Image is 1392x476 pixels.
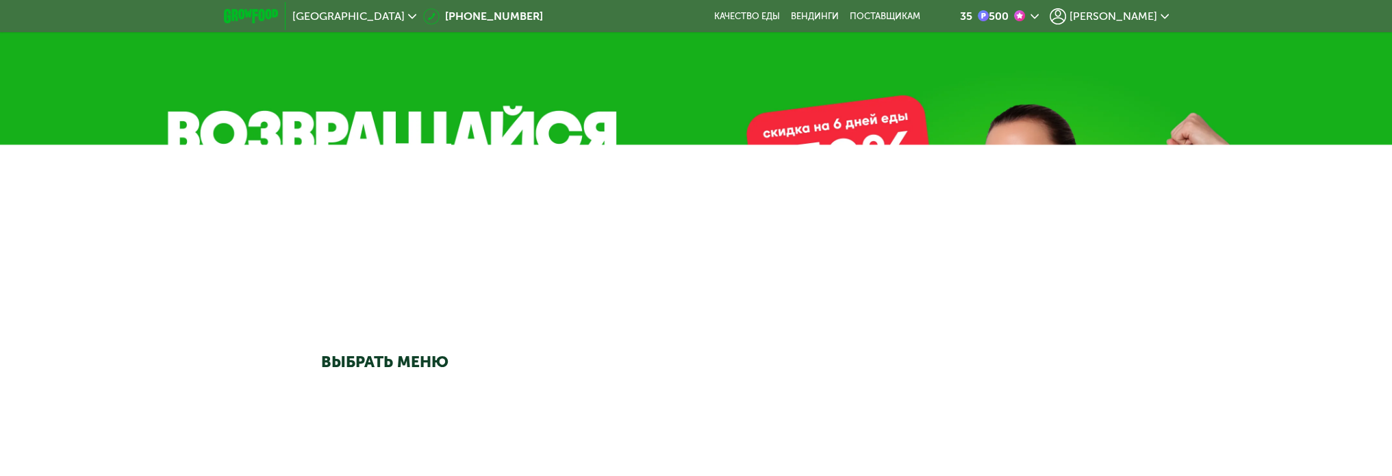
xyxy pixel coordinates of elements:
[791,11,839,22] a: Вендинги
[989,11,1009,22] div: 500
[714,11,780,22] a: Качество еды
[292,11,405,22] span: [GEOGRAPHIC_DATA]
[1070,11,1157,22] span: [PERSON_NAME]
[850,11,920,22] div: поставщикам
[423,8,543,25] a: [PHONE_NUMBER]
[264,338,505,387] a: ВЫБРАТЬ МЕНЮ
[960,11,972,22] div: 35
